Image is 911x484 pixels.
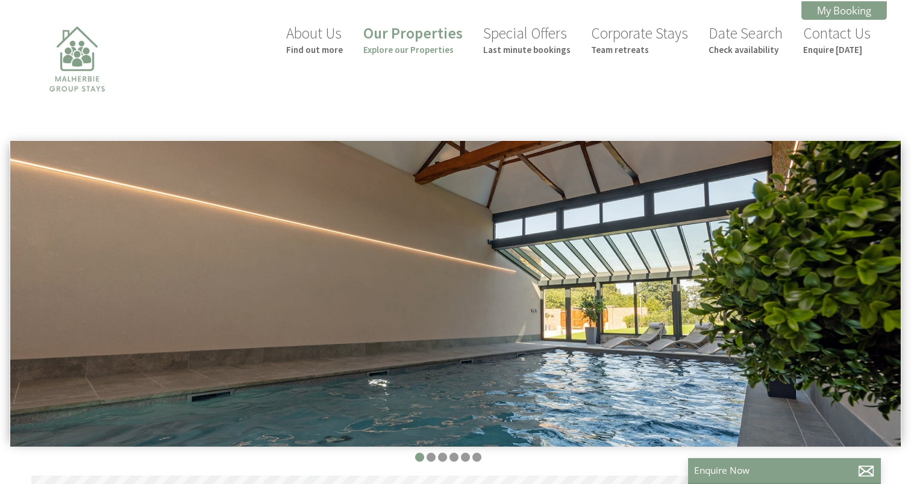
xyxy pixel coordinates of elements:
a: Date SearchCheck availability [709,23,783,55]
img: Malherbie Group Stays [17,19,137,139]
small: Last minute bookings [483,44,571,55]
a: Our PropertiesExplore our Properties [363,23,463,55]
a: Contact UsEnquire [DATE] [803,23,871,55]
a: About UsFind out more [286,23,343,55]
a: Special OffersLast minute bookings [483,23,571,55]
small: Explore our Properties [363,44,463,55]
small: Team retreats [591,44,688,55]
a: My Booking [801,1,887,20]
p: Enquire Now [694,464,875,477]
small: Find out more [286,44,343,55]
small: Check availability [709,44,783,55]
a: Corporate StaysTeam retreats [591,23,688,55]
small: Enquire [DATE] [803,44,871,55]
